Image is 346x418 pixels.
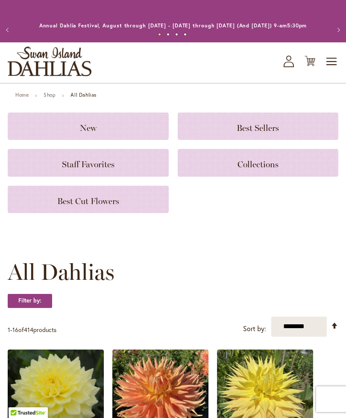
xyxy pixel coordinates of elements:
strong: Filter by: [8,293,52,308]
a: Staff Favorites [8,149,169,176]
button: 1 of 4 [158,33,161,36]
strong: All Dahlias [70,92,97,98]
p: - of products [8,323,56,337]
a: Best Sellers [178,113,339,140]
a: Best Cut Flowers [8,186,169,213]
a: Shop [44,92,56,98]
button: Next [329,21,346,39]
span: New [80,123,97,133]
span: 16 [12,326,18,334]
a: Home [15,92,29,98]
span: Collections [238,159,279,169]
a: store logo [8,47,91,76]
span: 1 [8,326,10,334]
iframe: Launch Accessibility Center [6,388,30,412]
span: Best Cut Flowers [57,196,119,206]
a: New [8,113,169,140]
label: Sort by: [243,321,266,337]
button: 4 of 4 [184,33,187,36]
span: 414 [24,326,33,334]
span: Staff Favorites [62,159,114,169]
span: Best Sellers [237,123,279,133]
button: 2 of 4 [167,33,170,36]
a: Collections [178,149,339,176]
button: 3 of 4 [175,33,178,36]
a: Annual Dahlia Festival, August through [DATE] - [DATE] through [DATE] (And [DATE]) 9-am5:30pm [39,22,307,29]
span: All Dahlias [8,259,114,285]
